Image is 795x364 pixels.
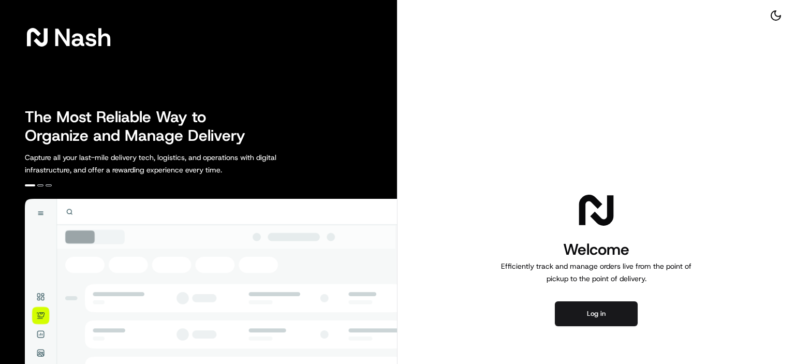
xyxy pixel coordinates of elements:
[54,27,111,48] span: Nash
[555,301,638,326] button: Log in
[25,151,323,176] p: Capture all your last-mile delivery tech, logistics, and operations with digital infrastructure, ...
[497,260,696,285] p: Efficiently track and manage orders live from the point of pickup to the point of delivery.
[25,108,257,145] h2: The Most Reliable Way to Organize and Manage Delivery
[497,239,696,260] h1: Welcome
